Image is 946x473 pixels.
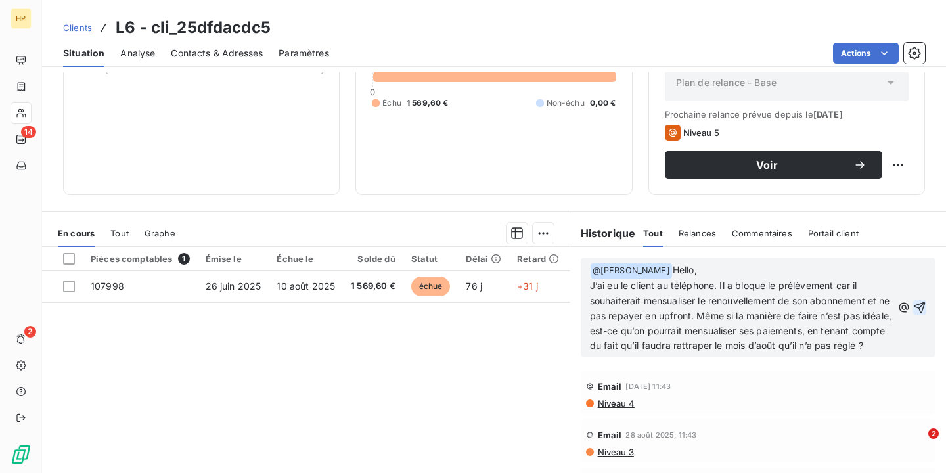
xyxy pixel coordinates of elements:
[466,281,482,292] span: 76 j
[517,281,538,292] span: +31 j
[732,228,792,238] span: Commentaires
[351,254,395,264] div: Solde dû
[683,127,719,138] span: Niveau 5
[206,254,261,264] div: Émise le
[597,398,635,409] span: Niveau 4
[598,430,622,440] span: Email
[63,22,92,33] span: Clients
[171,47,263,60] span: Contacts & Adresses
[466,254,501,264] div: Délai
[570,225,636,241] h6: Historique
[673,264,697,275] span: Hello,
[277,254,335,264] div: Échue le
[63,21,92,34] a: Clients
[116,16,271,39] h3: L6 - cli_25dfdacdc5
[813,109,843,120] span: [DATE]
[370,87,375,97] span: 0
[901,428,933,460] iframe: Intercom live chat
[382,97,401,109] span: Échu
[625,382,671,390] span: [DATE] 11:43
[63,47,104,60] span: Situation
[206,281,261,292] span: 26 juin 2025
[110,228,129,238] span: Tout
[24,326,36,338] span: 2
[91,253,190,265] div: Pièces comptables
[411,254,451,264] div: Statut
[517,254,559,264] div: Retard
[411,277,451,296] span: échue
[625,431,696,439] span: 28 août 2025, 11:43
[928,428,939,439] span: 2
[407,97,449,109] span: 1 569,60 €
[591,263,672,279] span: @ [PERSON_NAME]
[120,47,155,60] span: Analyse
[277,281,335,292] span: 10 août 2025
[597,447,634,457] span: Niveau 3
[351,280,395,293] span: 1 569,60 €
[681,160,853,170] span: Voir
[665,109,909,120] span: Prochaine relance prévue depuis le
[145,228,175,238] span: Graphe
[91,281,124,292] span: 107998
[643,228,663,238] span: Tout
[547,97,585,109] span: Non-échu
[279,47,329,60] span: Paramètres
[21,126,36,138] span: 14
[178,253,190,265] span: 1
[598,381,622,392] span: Email
[58,228,95,238] span: En cours
[833,43,899,64] button: Actions
[11,444,32,465] img: Logo LeanPay
[590,97,616,109] span: 0,00 €
[676,76,777,89] span: Plan de relance - Base
[808,228,859,238] span: Portail client
[11,8,32,29] div: HP
[590,280,895,351] span: J’ai eu le client au téléphone. Il a bloqué le prélèvement car il souhaiterait mensualiser le ren...
[665,151,882,179] button: Voir
[679,228,716,238] span: Relances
